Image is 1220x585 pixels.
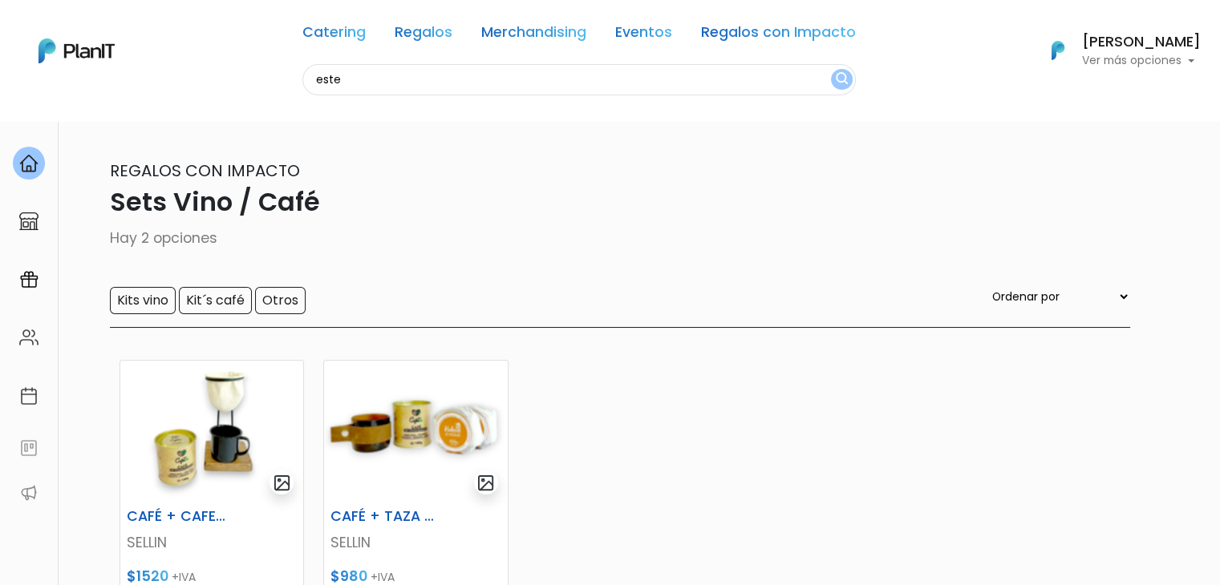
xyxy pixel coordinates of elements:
img: user_04fe99587a33b9844688ac17b531be2b.png [129,96,161,128]
p: Ver más opciones [1082,55,1201,67]
strong: PLAN IT [56,130,103,143]
img: gallery-light [476,474,495,492]
img: partners-52edf745621dab592f3b2c58e3bca9d71375a7ef29c3b500c9f145b62cc070d4.svg [19,483,39,502]
span: ¡Escríbenos! [83,244,245,260]
p: SELLIN [127,532,297,553]
span: +IVA [172,569,196,585]
img: gallery-light [273,474,291,492]
img: people-662611757002400ad9ed0e3c099ab2801c6687ba6c219adb57efc949bc21e19d.svg [19,328,39,347]
img: thumb_Captura_de_pantalla_2025-09-30_112426.png [324,361,507,502]
i: keyboard_arrow_down [249,122,273,146]
a: Catering [302,26,366,45]
img: calendar-87d922413cdce8b2cf7b7f5f62616a5cf9e4887200fb71536465627b3292af00.svg [19,386,39,405]
h6: CAFÉ + TAZA ECO [321,508,448,525]
button: PlanIt Logo [PERSON_NAME] Ver más opciones [1031,30,1201,71]
img: home-e721727adea9d79c4d83392d1f703f7f8bce08238fde08b1acbfd93340b81755.svg [19,154,39,173]
input: Kits vino [110,287,176,314]
span: J [161,96,193,128]
p: Hay 2 opciones [91,228,1130,248]
a: Regalos [395,26,452,45]
p: Ya probaste PlanitGO? Vas a poder automatizarlas acciones de todo el año. Escribinos para saber más! [56,147,268,200]
i: send [273,240,305,260]
img: marketplace-4ceaa7011d94191e9ded77b95e3339b90024bf715f7c57f8cf31f2d8c509eaba.svg [19,212,39,231]
img: thumb_Captura_de_pantalla_2025-09-30_112027.png [120,361,303,502]
a: Merchandising [481,26,586,45]
p: SELLIN [330,532,501,553]
i: insert_emoticon [245,240,273,260]
input: Kit´s café [179,287,252,314]
h6: CAFÉ + CAFETERA [117,508,244,525]
img: search_button-432b6d5273f82d61273b3651a40e1bd1b912527efae98b1b7a1b2c0702e16a8d.svg [836,72,848,87]
img: PlanIt Logo [39,38,115,63]
span: +IVA [371,569,395,585]
p: Regalos con Impacto [91,159,1130,183]
img: feedback-78b5a0c8f98aac82b08bfc38622c3050aee476f2c9584af64705fc4e61158814.svg [19,438,39,458]
a: Eventos [615,26,672,45]
p: Sets Vino / Café [91,183,1130,221]
a: Regalos con Impacto [701,26,856,45]
img: user_d58e13f531133c46cb30575f4d864daf.jpeg [145,80,177,112]
h6: [PERSON_NAME] [1082,35,1201,50]
img: PlanIt Logo [1040,33,1076,68]
img: campaigns-02234683943229c281be62815700db0a1741e53638e28bf9629b52c665b00959.svg [19,270,39,289]
div: J [42,96,282,128]
input: Otros [255,287,306,314]
div: PLAN IT Ya probaste PlanitGO? Vas a poder automatizarlas acciones de todo el año. Escribinos para... [42,112,282,213]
